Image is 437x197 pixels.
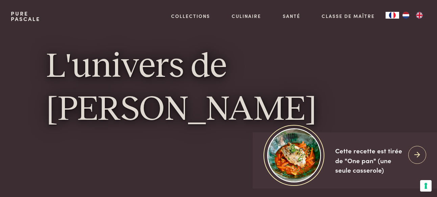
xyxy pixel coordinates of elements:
[386,12,399,19] div: Language
[399,12,426,19] ul: Language list
[283,13,300,20] a: Santé
[413,12,426,19] a: EN
[232,13,261,20] a: Culinaire
[386,12,426,19] aside: Language selected: Français
[267,128,321,182] img: https://admin.purepascale.com/wp-content/uploads/2025/08/home_recept_link.jpg
[386,12,399,19] a: FR
[253,132,437,189] a: https://admin.purepascale.com/wp-content/uploads/2025/08/home_recept_link.jpg Cette recette est t...
[11,11,40,22] a: PurePascale
[399,12,413,19] a: NL
[420,180,432,192] button: Vos préférences en matière de consentement pour les technologies de suivi
[46,46,391,132] h1: L'univers de [PERSON_NAME]
[322,13,375,20] a: Classe de maître
[335,146,403,175] div: Cette recette est tirée de "One pan" (une seule casserole)
[171,13,210,20] a: Collections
